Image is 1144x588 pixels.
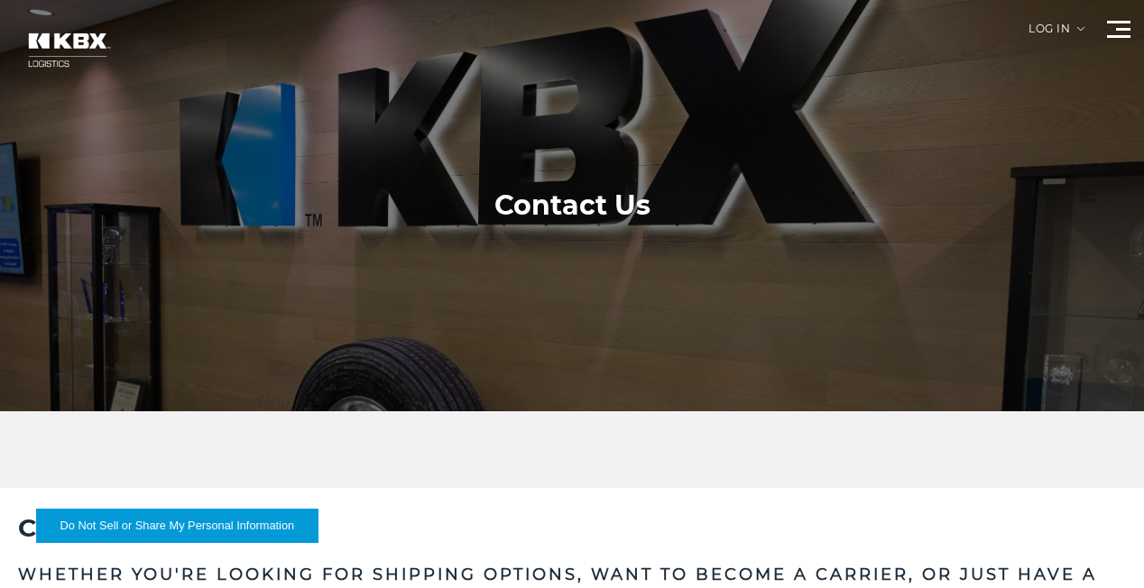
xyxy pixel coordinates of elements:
div: Log in [1029,23,1084,48]
img: kbx logo [14,18,122,82]
button: Do Not Sell or Share My Personal Information [36,509,318,543]
iframe: Chat Widget [1054,501,1144,588]
img: arrow [1077,27,1084,31]
h1: Contact Us [494,188,650,224]
h2: Connect with us [18,510,1126,545]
